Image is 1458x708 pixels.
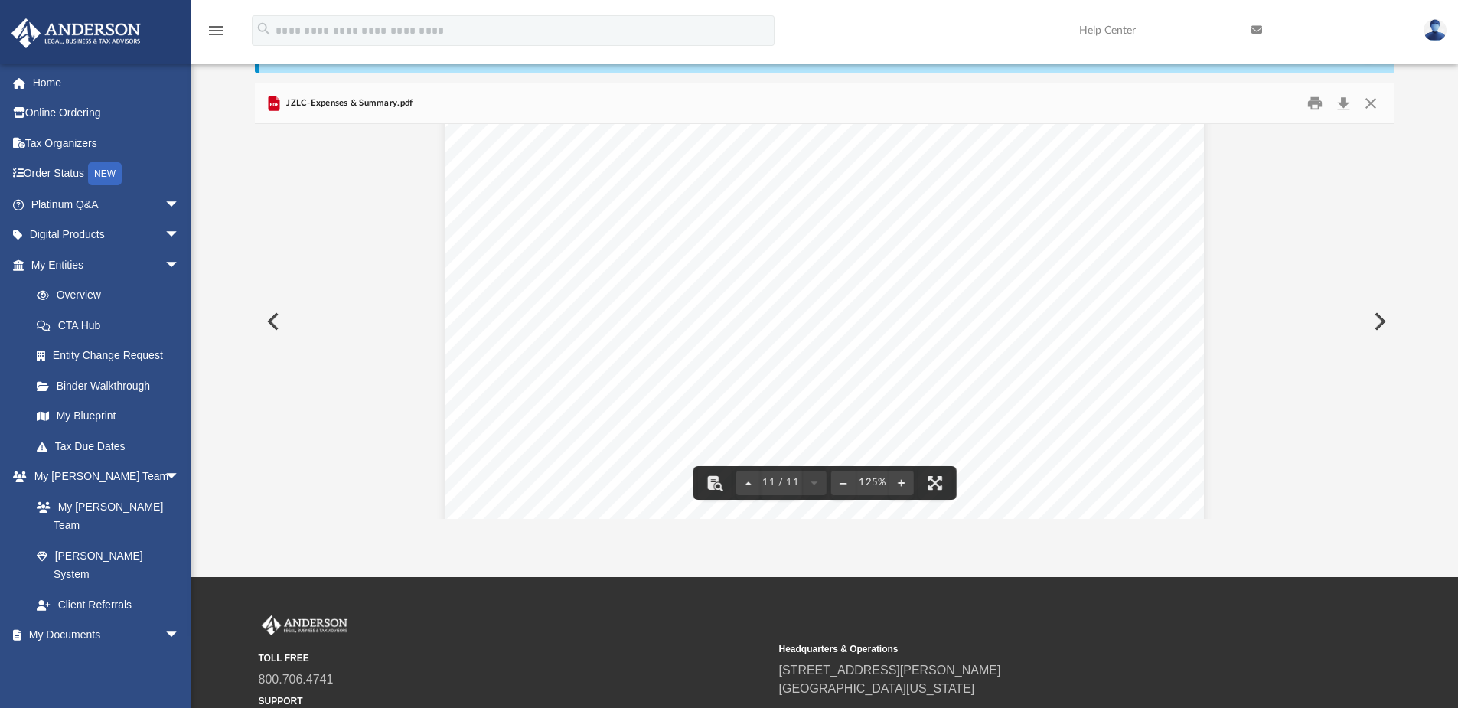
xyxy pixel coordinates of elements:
div: File preview [255,124,1395,519]
a: Platinum Q&Aarrow_drop_down [11,189,203,220]
div: NEW [88,162,122,185]
a: CTA Hub [21,310,203,341]
img: User Pic [1424,19,1447,41]
span: 11 / 11 [760,478,802,488]
button: Toggle findbar [697,466,731,500]
button: 11 / 11 [760,466,802,500]
small: Headquarters & Operations [779,642,1289,656]
span: arrow_drop_down [165,462,195,493]
span: arrow_drop_down [165,189,195,220]
a: Box [21,650,188,680]
a: [GEOGRAPHIC_DATA][US_STATE] [779,682,975,695]
span: arrow_drop_down [165,250,195,281]
button: Print [1300,92,1330,116]
button: Zoom out [831,466,856,500]
a: Tax Organizers [11,128,203,158]
a: Entity Change Request [21,341,203,371]
a: Online Ordering [11,98,203,129]
div: Current zoom level [856,478,889,488]
a: [STREET_ADDRESS][PERSON_NAME] [779,664,1001,677]
a: Digital Productsarrow_drop_down [11,220,203,250]
i: search [256,21,272,38]
a: Overview [21,280,203,311]
a: Order StatusNEW [11,158,203,190]
a: My Entitiesarrow_drop_down [11,250,203,280]
a: Binder Walkthrough [21,370,203,401]
button: Close [1357,92,1385,116]
a: My [PERSON_NAME] Team [21,491,188,540]
a: 800.706.4741 [259,673,334,686]
button: Next File [1362,300,1395,343]
button: Previous page [736,466,760,500]
span: arrow_drop_down [165,220,195,251]
a: menu [207,29,225,40]
span: JZLC-Expenses & Summary.pdf [283,96,413,110]
a: Home [11,67,203,98]
button: Enter fullscreen [918,466,952,500]
small: SUPPORT [259,694,768,708]
button: Download [1329,92,1357,116]
a: Tax Due Dates [21,431,203,462]
small: TOLL FREE [259,651,768,665]
img: Anderson Advisors Platinum Portal [259,615,351,635]
button: Zoom in [889,466,914,500]
a: Client Referrals [21,589,195,620]
a: My Blueprint [21,401,195,432]
img: Anderson Advisors Platinum Portal [7,18,145,48]
button: Previous File [255,300,289,343]
a: My [PERSON_NAME] Teamarrow_drop_down [11,462,195,492]
div: Document Viewer [255,124,1395,519]
i: menu [207,21,225,40]
a: My Documentsarrow_drop_down [11,620,195,651]
a: [PERSON_NAME] System [21,540,195,589]
span: arrow_drop_down [165,620,195,651]
div: Preview [255,83,1395,519]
